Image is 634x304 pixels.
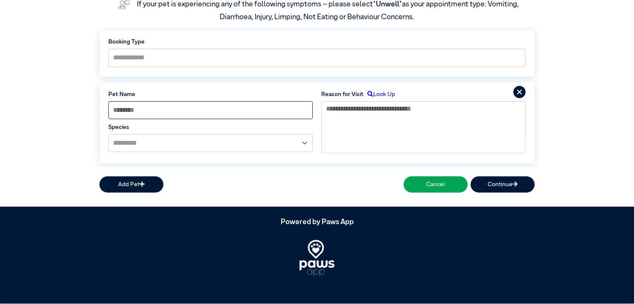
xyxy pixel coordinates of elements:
button: Add Pet [99,176,163,192]
button: Continue [471,176,535,192]
label: Pet Name [108,90,313,99]
h5: Powered by Paws App [99,219,535,227]
label: Reason for Visit [321,90,364,99]
img: PawsApp [300,240,334,277]
label: Species [108,123,313,132]
button: Cancel [404,176,468,192]
label: If your pet is experiencing any of the following symptoms – please select as your appointment typ... [137,1,520,21]
label: Look Up [364,90,395,99]
span: “Unwell” [373,1,402,8]
label: Booking Type [108,38,526,46]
